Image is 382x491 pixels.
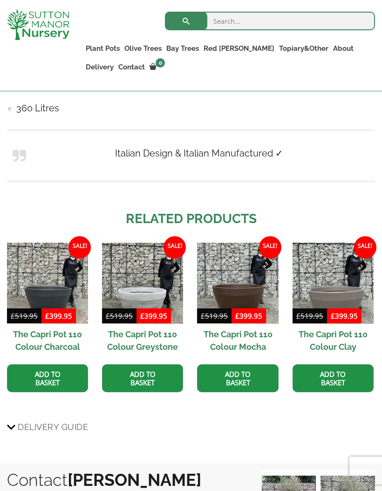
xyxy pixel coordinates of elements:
[140,311,144,321] span: £
[147,61,168,74] a: 0
[106,311,110,321] span: £
[165,12,375,30] input: Search...
[106,311,133,321] bdi: 519.95
[140,311,167,321] bdi: 399.95
[197,324,278,357] h2: The Capri Pot 110 Colour Mocha
[102,243,183,357] a: Sale! The Capri Pot 110 Colour Greystone
[201,42,277,55] a: Red [PERSON_NAME]
[277,42,331,55] a: Topiary&Other
[296,311,300,321] span: £
[235,311,262,321] bdi: 399.95
[201,311,205,321] span: £
[331,311,358,321] bdi: 399.95
[122,42,164,55] a: Olive Trees
[164,236,186,259] span: Sale!
[11,311,15,321] span: £
[16,101,375,116] h4: 360 Litres
[293,243,374,324] img: The Capri Pot 110 Colour Clay
[7,324,88,357] h2: The Capri Pot 110 Colour Charcoal
[197,364,278,392] a: Add to basket: “The Capri Pot 110 Colour Mocha”
[293,243,374,357] a: Sale! The Capri Pot 110 Colour Clay
[293,324,374,357] h2: The Capri Pot 110 Colour Clay
[11,311,38,321] bdi: 519.95
[331,42,356,55] a: About
[331,311,335,321] span: £
[354,236,376,259] span: Sale!
[201,311,228,321] bdi: 519.95
[102,324,183,357] h2: The Capri Pot 110 Colour Greystone
[259,236,281,259] span: Sale!
[197,243,278,324] img: The Capri Pot 110 Colour Mocha
[102,243,183,324] img: The Capri Pot 110 Colour Greystone
[296,311,323,321] bdi: 519.95
[7,364,88,392] a: Add to basket: “The Capri Pot 110 Colour Charcoal”
[83,61,116,74] a: Delivery
[156,58,165,68] span: 0
[45,311,49,321] span: £
[164,42,201,55] a: Bay Trees
[45,311,72,321] bdi: 399.95
[83,42,122,55] a: Plant Pots
[102,364,183,392] a: Add to basket: “The Capri Pot 110 Colour Greystone”
[7,243,88,357] a: Sale! The Capri Pot 110 Colour Charcoal
[116,61,147,74] a: Contact
[18,418,88,436] span: Delivery Guide
[197,243,278,357] a: Sale! The Capri Pot 110 Colour Mocha
[293,364,374,392] a: Add to basket: “The Capri Pot 110 Colour Clay”
[235,311,239,321] span: £
[7,209,375,229] h2: Related products
[7,9,69,40] img: logo
[68,236,91,259] span: Sale!
[7,243,88,324] img: The Capri Pot 110 Colour Charcoal
[115,148,283,159] strong: Italian Design & Italian Manufactured ✓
